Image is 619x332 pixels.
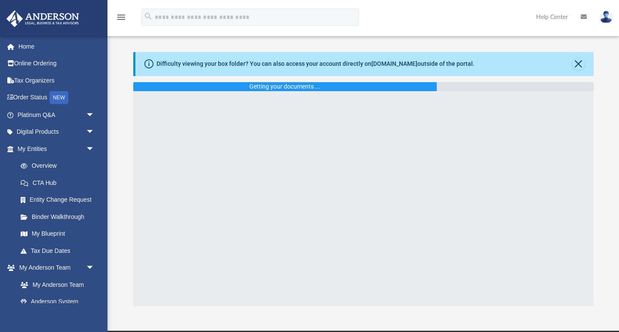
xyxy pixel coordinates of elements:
span: arrow_drop_down [86,123,103,141]
span: arrow_drop_down [86,106,103,124]
a: Platinum Q&Aarrow_drop_down [6,106,107,123]
a: Digital Productsarrow_drop_down [6,123,107,141]
a: menu [116,16,126,22]
a: Overview [12,157,107,175]
a: Home [6,38,107,55]
img: Anderson Advisors Platinum Portal [4,10,82,27]
a: Order StatusNEW [6,89,107,107]
div: NEW [49,91,68,104]
button: Close [573,58,585,70]
a: My Anderson Team [12,276,99,293]
a: Online Ordering [6,55,107,72]
a: [DOMAIN_NAME] [371,60,417,67]
i: search [144,12,153,21]
div: Getting your documents ... [249,82,320,91]
a: CTA Hub [12,174,107,191]
a: Binder Walkthrough [12,208,107,225]
span: arrow_drop_down [86,259,103,277]
a: My Anderson Teamarrow_drop_down [6,259,103,277]
a: Tax Organizers [6,72,107,89]
a: Tax Due Dates [12,242,107,259]
a: My Blueprint [12,225,103,243]
i: menu [116,12,126,22]
a: Anderson System [12,293,103,310]
a: My Entitiesarrow_drop_down [6,140,107,157]
span: arrow_drop_down [86,140,103,158]
div: Difficulty viewing your box folder? You can also access your account directly on outside of the p... [156,59,475,68]
a: Entity Change Request [12,191,107,209]
img: User Pic [600,11,613,23]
